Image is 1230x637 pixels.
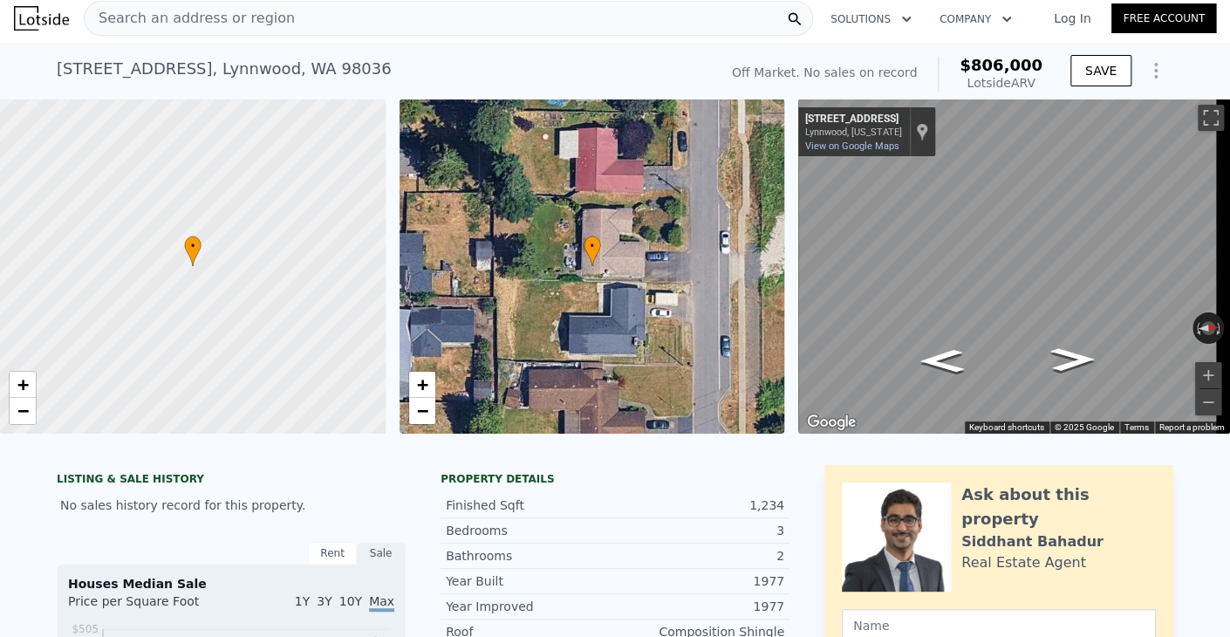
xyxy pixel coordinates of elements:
[57,490,406,521] div: No sales history record for this property.
[817,3,926,35] button: Solutions
[339,594,362,608] span: 10Y
[416,373,427,395] span: +
[1192,312,1202,344] button: Rotate counterclockwise
[961,552,1086,573] div: Real Estate Agent
[1192,320,1225,335] button: Reset the view
[441,472,789,486] div: Property details
[1111,3,1216,33] a: Free Account
[1195,362,1221,388] button: Zoom in
[1159,422,1225,432] a: Report a problem
[446,572,615,590] div: Year Built
[14,6,69,31] img: Lotside
[369,594,394,612] span: Max
[68,575,394,592] div: Houses Median Sale
[584,238,601,254] span: •
[960,56,1042,74] span: $806,000
[85,8,295,29] span: Search an address or region
[1031,342,1113,376] path: Go North, 53rd Ave W
[308,542,357,565] div: Rent
[357,542,406,565] div: Sale
[409,398,435,424] a: Zoom out
[901,344,983,378] path: Go South, 53rd Ave W
[1215,312,1225,344] button: Rotate clockwise
[805,113,902,127] div: [STREET_ADDRESS]
[317,594,331,608] span: 3Y
[446,497,615,514] div: Finished Sqft
[798,99,1230,434] div: Street View
[1070,55,1131,86] button: SAVE
[10,372,36,398] a: Zoom in
[17,400,29,421] span: −
[584,236,601,266] div: •
[184,238,202,254] span: •
[615,572,784,590] div: 1977
[57,472,406,490] div: LISTING & SALE HISTORY
[803,411,860,434] a: Open this area in Google Maps (opens a new window)
[17,373,29,395] span: +
[805,127,902,138] div: Lynnwood, [US_STATE]
[916,122,928,141] a: Show location on map
[803,411,860,434] img: Google
[446,547,615,565] div: Bathrooms
[409,372,435,398] a: Zoom in
[615,497,784,514] div: 1,234
[1124,422,1149,432] a: Terms (opens in new tab)
[446,522,615,539] div: Bedrooms
[57,57,392,81] div: [STREET_ADDRESS] , Lynnwood , WA 98036
[805,140,899,152] a: View on Google Maps
[10,398,36,424] a: Zoom out
[416,400,427,421] span: −
[446,598,615,615] div: Year Improved
[615,522,784,539] div: 3
[615,598,784,615] div: 1977
[798,99,1230,434] div: Map
[295,594,310,608] span: 1Y
[969,421,1044,434] button: Keyboard shortcuts
[72,623,99,635] tspan: $505
[926,3,1026,35] button: Company
[732,64,917,81] div: Off Market. No sales on record
[1198,105,1224,131] button: Toggle fullscreen view
[1138,53,1173,88] button: Show Options
[615,547,784,565] div: 2
[184,236,202,266] div: •
[961,531,1104,552] div: Siddhant Bahadur
[68,592,231,620] div: Price per Square Foot
[1055,422,1114,432] span: © 2025 Google
[960,74,1042,92] div: Lotside ARV
[1033,10,1111,27] a: Log In
[1195,389,1221,415] button: Zoom out
[961,483,1156,531] div: Ask about this property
